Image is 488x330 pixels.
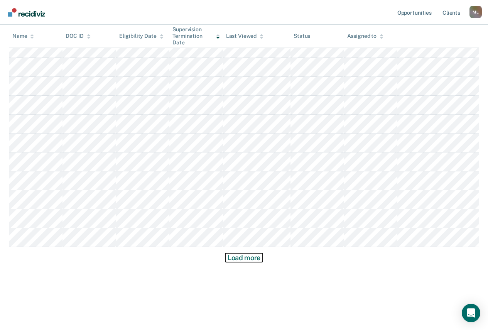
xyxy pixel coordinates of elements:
[12,33,34,39] div: Name
[462,304,480,322] div: Open Intercom Messenger
[469,6,482,18] button: Profile dropdown button
[119,33,164,39] div: Eligibility Date
[66,33,90,39] div: DOC ID
[225,253,263,262] button: Load more
[294,33,310,39] div: Status
[347,33,383,39] div: Assigned to
[469,6,482,18] div: M L
[226,33,263,39] div: Last Viewed
[172,26,220,46] div: Supervision Termination Date
[8,8,45,17] img: Recidiviz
